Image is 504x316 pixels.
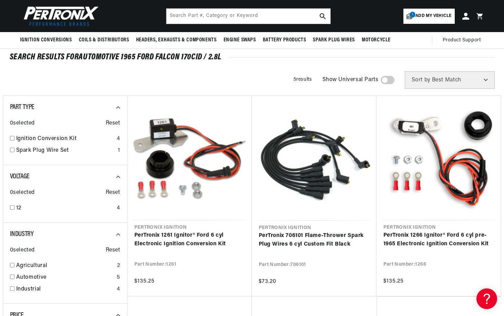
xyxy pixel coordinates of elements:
span: 0 selected [10,188,35,197]
span: Voltage [10,173,30,180]
a: Industrial [16,285,114,294]
summary: Motorcycle [358,32,394,48]
a: 1Add my vehicle [403,9,454,24]
span: Part Type [10,104,34,111]
summary: Coils & Distributors [75,32,133,48]
span: Coils & Distributors [79,37,129,44]
a: Spark Plug Wire Set [16,146,115,155]
summary: Headers, Exhausts & Components [133,32,220,48]
span: Show Universal Parts [322,76,379,85]
a: PerTronix 1266 Ignitor® Ford 6 cyl pre-1965 Electronic Ignition Conversion Kit [383,231,494,249]
span: 0 selected [10,246,35,255]
span: Reset [106,246,120,255]
span: Ignition Conversions [20,37,72,44]
span: Battery Products [263,37,306,44]
summary: Battery Products [259,32,310,48]
div: 4 [117,135,120,144]
a: Automotive [16,273,114,282]
span: Motorcycle [362,37,391,44]
span: Product Support [443,37,481,44]
span: Industry [10,231,34,238]
div: 4 [117,204,120,213]
span: Add my vehicle [415,13,451,19]
summary: Engine Swaps [220,32,259,48]
span: 5 results [294,77,312,82]
span: 0 selected [10,119,35,128]
div: 5 [117,273,120,282]
img: Pertronix [20,4,99,28]
span: 1 [410,12,415,18]
summary: Product Support [443,32,484,49]
a: Ignition Conversion Kit [16,135,114,144]
span: Sort by [412,77,431,83]
div: 4 [117,285,120,294]
span: Spark Plug Wires [313,37,355,44]
a: PerTronix 1261 Ignitor® Ford 6 cyl Electronic Ignition Conversion Kit [134,231,245,249]
a: 12 [16,204,114,213]
a: Agricultural [16,261,114,270]
span: Reset [106,119,120,128]
div: SEARCH RESULTS FOR Automotive 1965 Ford Falcon 170cid / 2.8L [10,54,495,61]
select: Sort by [405,71,495,89]
a: PerTronix 706101 Flame-Thrower Spark Plug Wires 6 cyl Custom Fit Black [259,231,370,249]
button: search button [315,9,330,24]
span: Reset [106,188,120,197]
input: Search Part #, Category or Keyword [166,9,330,24]
div: 2 [117,261,120,270]
div: 1 [118,146,120,155]
summary: Ignition Conversions [20,32,75,48]
span: Headers, Exhausts & Components [136,37,217,44]
span: Engine Swaps [224,37,256,44]
summary: Spark Plug Wires [309,32,358,48]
